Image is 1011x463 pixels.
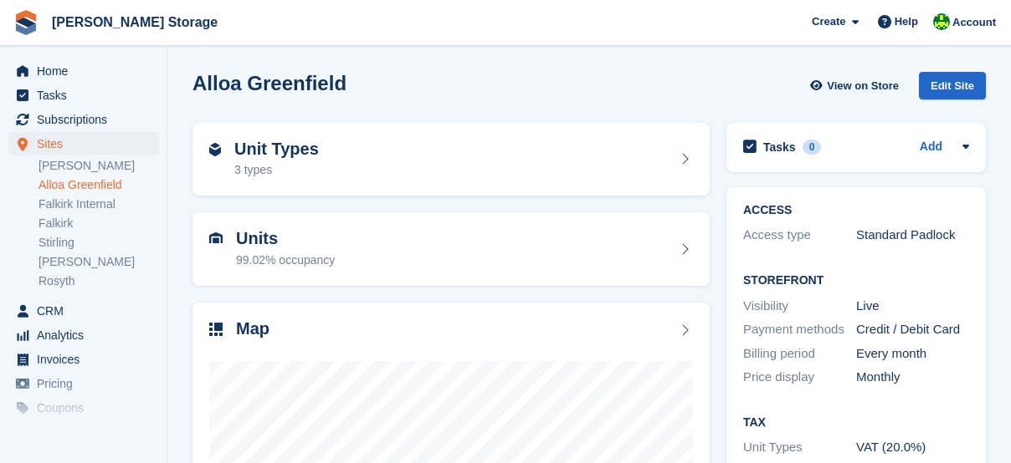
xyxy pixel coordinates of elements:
[8,420,158,444] a: menu
[236,229,335,248] h2: Units
[38,254,158,270] a: [PERSON_NAME]
[952,14,996,31] span: Account
[8,132,158,155] a: menu
[895,13,918,30] span: Help
[8,299,158,323] a: menu
[8,396,158,420] a: menu
[13,10,38,35] img: stora-icon-8386f47178a22dfd0bd8f6a31ec36ba5ce8667c1dd55bd0f319d3a0aa187defe.svg
[38,196,158,212] a: Falkirk Internal
[743,274,969,287] h2: Storefront
[827,78,899,94] span: View on Store
[192,212,710,286] a: Units 99.02% occupancy
[8,84,158,107] a: menu
[8,59,158,83] a: menu
[37,420,137,444] span: Insurance
[856,297,969,316] div: Live
[209,143,221,156] img: unit-type-icn-2b2737a686de81e16bb02015468b77c625bbabd49415b5ef34ead5e3b44a266d.svg
[37,132,137,155] span: Sites
[803,140,822,155] div: 0
[234,140,319,159] h2: Unit Types
[763,140,796,155] h2: Tasks
[743,204,969,217] h2: ACCESS
[8,372,158,395] a: menu
[8,323,158,347] a: menu
[37,372,137,395] span: Pricing
[920,138,942,157] a: Add
[808,72,906,99] a: View on Store
[37,299,137,323] span: CRM
[37,84,137,107] span: Tasks
[38,273,158,289] a: Rosyth
[743,297,856,316] div: Visibility
[743,320,856,339] div: Payment methods
[236,319,269,338] h2: Map
[38,158,158,174] a: [PERSON_NAME]
[209,232,223,244] img: unit-icn-7be61d7bf1b0ce9d3e12c5938cc71ed9869f7b940bace4675aadf7bd6d80202e.svg
[37,348,137,371] span: Invoices
[8,108,158,131] a: menu
[856,368,969,387] div: Monthly
[37,396,137,420] span: Coupons
[38,216,158,231] a: Falkirk
[743,344,856,364] div: Billing period
[37,108,137,131] span: Subscriptions
[743,226,856,245] div: Access type
[919,72,986,99] div: Edit Site
[45,8,224,36] a: [PERSON_NAME] Storage
[743,368,856,387] div: Price display
[192,72,346,94] h2: Alloa Greenfield
[856,320,969,339] div: Credit / Debit Card
[209,323,223,336] img: map-icn-33ee37083ee616e46c38cad1a60f524a97daa1e2b2c8c0bc3eb3415660979fc1.svg
[234,161,319,179] div: 3 types
[856,226,969,245] div: Standard Padlock
[192,123,710,196] a: Unit Types 3 types
[743,438,856,457] div: Unit Types
[856,438,969,457] div: VAT (20.0%)
[37,323,137,347] span: Analytics
[933,13,950,30] img: Claire Wilson
[38,235,158,251] a: Stirling
[37,59,137,83] span: Home
[743,416,969,430] h2: Tax
[38,177,158,193] a: Alloa Greenfield
[812,13,845,30] span: Create
[236,252,335,269] div: 99.02% occupancy
[856,344,969,364] div: Every month
[919,72,986,106] a: Edit Site
[8,348,158,371] a: menu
